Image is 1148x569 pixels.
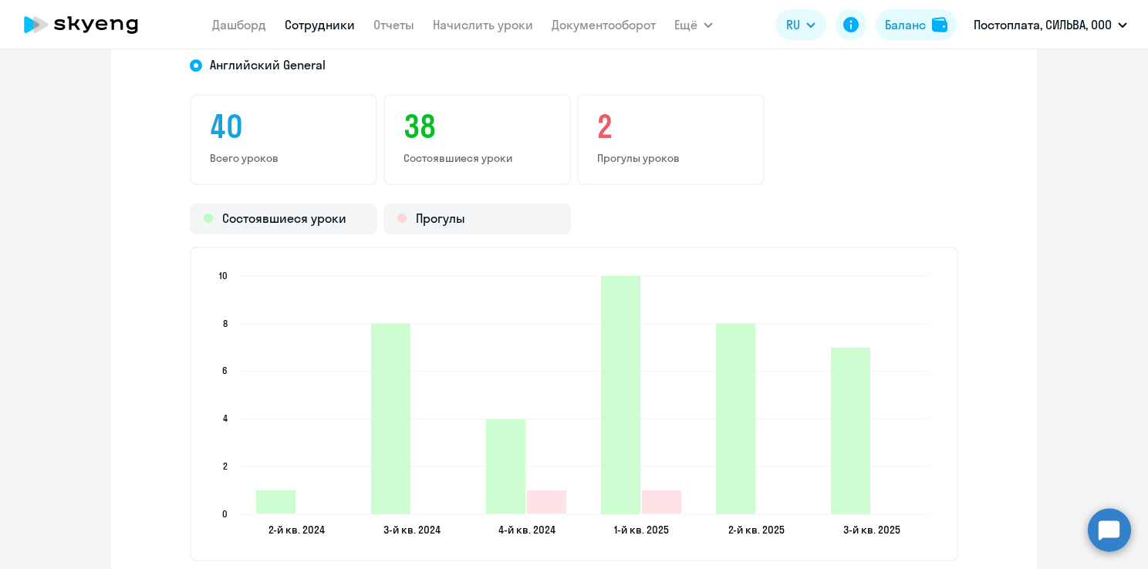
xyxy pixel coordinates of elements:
[268,523,325,537] text: 2-й кв. 2024
[932,17,947,32] img: balance
[831,348,870,514] path: 2025-08-18T21:00:00.000Z Состоявшиеся уроки 7
[223,318,228,329] text: 8
[433,17,533,32] a: Начислить уроки
[876,9,957,40] button: Балансbalance
[222,508,228,520] text: 0
[527,490,566,513] path: 2024-11-17T21:00:00.000Z Прогулы 1
[843,523,900,537] text: 3-й кв. 2025
[403,151,551,165] p: Состоявшиеся уроки
[190,204,377,234] div: Состоявшиеся уроки
[210,151,357,165] p: Всего уроков
[775,9,826,40] button: RU
[716,324,755,514] path: 2025-06-08T21:00:00.000Z Состоявшиеся уроки 8
[728,523,785,537] text: 2-й кв. 2025
[210,108,357,145] h3: 40
[285,17,355,32] a: Сотрудники
[601,276,640,514] path: 2025-02-02T21:00:00.000Z Состоявшиеся уроки 10
[974,15,1112,34] p: Постоплата, СИЛЬВА, ООО
[498,523,555,537] text: 4-й кв. 2024
[642,490,681,513] path: 2025-02-02T21:00:00.000Z Прогулы 1
[222,365,228,376] text: 6
[223,412,228,424] text: 4
[256,490,295,513] path: 2024-06-26T21:00:00.000Z Состоявшиеся уроки 1
[966,6,1135,43] button: Постоплата, СИЛЬВА, ООО
[486,419,525,513] path: 2024-11-17T21:00:00.000Z Состоявшиеся уроки 4
[597,151,745,165] p: Прогулы уроков
[212,17,266,32] a: Дашборд
[403,108,551,145] h3: 38
[674,9,713,40] button: Ещё
[383,523,441,537] text: 3-й кв. 2024
[674,15,697,34] span: Ещё
[597,108,745,145] h3: 2
[552,17,656,32] a: Документооборот
[885,15,926,34] div: Баланс
[786,15,800,34] span: RU
[223,460,228,472] text: 2
[371,324,410,514] path: 2024-07-28T21:00:00.000Z Состоявшиеся уроки 8
[219,270,228,281] text: 10
[383,204,571,234] div: Прогулы
[373,17,414,32] a: Отчеты
[210,56,326,73] span: Английский General
[614,523,669,537] text: 1-й кв. 2025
